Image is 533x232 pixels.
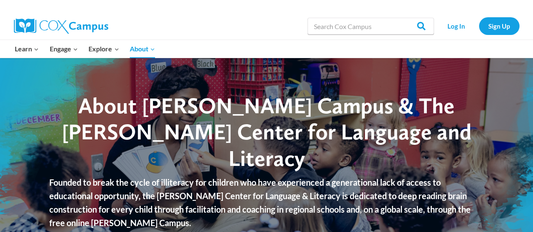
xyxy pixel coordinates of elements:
[49,176,484,229] p: Founded to break the cycle of illiteracy for children who have experienced a generational lack of...
[14,19,108,34] img: Cox Campus
[308,18,434,35] input: Search Cox Campus
[88,43,119,54] span: Explore
[15,43,39,54] span: Learn
[50,43,78,54] span: Engage
[438,17,475,35] a: Log In
[10,40,161,58] nav: Primary Navigation
[438,17,520,35] nav: Secondary Navigation
[130,43,155,54] span: About
[62,92,471,171] span: About [PERSON_NAME] Campus & The [PERSON_NAME] Center for Language and Literacy
[479,17,520,35] a: Sign Up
